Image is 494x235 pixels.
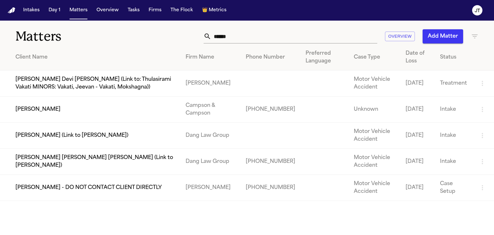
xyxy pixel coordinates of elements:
td: [PERSON_NAME] [180,175,241,201]
td: Unknown [349,97,400,123]
button: Day 1 [46,5,63,16]
td: [DATE] [400,149,435,175]
button: Tasks [125,5,142,16]
td: [DATE] [400,123,435,149]
td: Intake [435,149,473,175]
button: Overview [94,5,121,16]
td: Motor Vehicle Accident [349,175,400,201]
td: Dang Law Group [180,149,241,175]
div: Phone Number [246,53,295,61]
button: Add Matter [423,29,463,43]
td: [DATE] [400,97,435,123]
td: Case Setup [435,175,473,201]
td: [PERSON_NAME] [180,70,241,97]
img: Finch Logo [8,7,15,14]
h1: Matters [15,28,145,44]
button: Matters [67,5,90,16]
div: Status [440,53,468,61]
div: Preferred Language [306,50,343,65]
td: [DATE] [400,70,435,97]
div: Case Type [354,53,395,61]
td: Intake [435,123,473,149]
td: Motor Vehicle Accident [349,149,400,175]
td: Dang Law Group [180,123,241,149]
button: crownMetrics [199,5,229,16]
div: Client Name [15,53,175,61]
td: [PHONE_NUMBER] [241,175,300,201]
td: Motor Vehicle Accident [349,123,400,149]
button: Firms [146,5,164,16]
td: Intake [435,97,473,123]
td: Treatment [435,70,473,97]
td: [PHONE_NUMBER] [241,149,300,175]
td: [PHONE_NUMBER] [241,97,300,123]
button: The Flock [168,5,196,16]
td: Motor Vehicle Accident [349,70,400,97]
button: Overview [385,32,415,42]
td: Campson & Campson [180,97,241,123]
div: Date of Loss [406,50,430,65]
a: Home [8,7,15,14]
div: Firm Name [186,53,235,61]
td: [DATE] [400,175,435,201]
button: Intakes [21,5,42,16]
